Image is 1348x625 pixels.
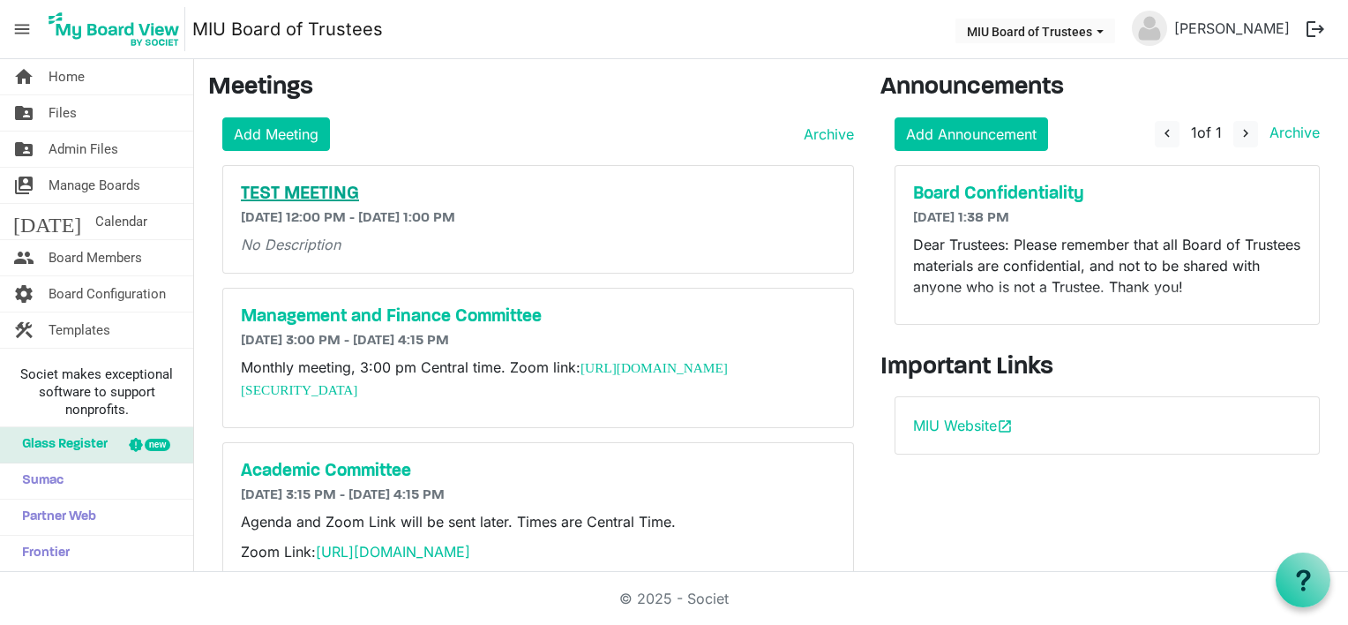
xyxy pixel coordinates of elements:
span: navigate_before [1159,125,1175,141]
a: Board Confidentiality [913,184,1301,205]
span: folder_shared [13,132,34,167]
button: MIU Board of Trustees dropdownbutton [955,19,1115,43]
span: Partner Web [13,500,96,535]
p: Monthly meeting, 3:00 pm Central time. Zoom link: [241,357,835,401]
a: [URL][DOMAIN_NAME] [316,543,470,561]
span: open_in_new [997,418,1013,434]
button: logout [1297,11,1334,48]
span: Home [49,59,85,94]
span: construction [13,312,34,348]
h3: Important Links [880,353,1334,383]
span: [DATE] [13,204,81,239]
span: menu [5,12,39,46]
a: Academic Committee [241,461,835,482]
button: navigate_next [1233,121,1258,147]
span: [DATE] 1:38 PM [913,211,1009,225]
h3: Announcements [880,73,1334,103]
a: [PERSON_NAME] [1167,11,1297,46]
a: [URL][DOMAIN_NAME][SECURITY_DATA] [241,360,728,397]
span: 1 [1191,124,1197,141]
img: My Board View Logo [43,7,185,51]
span: Zoom Link: [241,543,470,561]
button: navigate_before [1155,121,1179,147]
span: Board Members [49,240,142,275]
span: Admin Files [49,132,118,167]
span: Manage Boards [49,168,140,203]
h6: [DATE] 3:00 PM - [DATE] 4:15 PM [241,333,835,350]
a: TEST MEETING [241,184,835,205]
a: My Board View Logo [43,7,192,51]
span: Glass Register [13,427,108,463]
span: Societ makes exceptional software to support nonprofits. [8,365,185,418]
a: MIU Websiteopen_in_new [913,417,1013,434]
a: Management and Finance Committee [241,306,835,328]
span: settings [13,276,34,312]
p: No Description [241,234,835,255]
span: home [13,59,34,94]
h6: [DATE] 12:00 PM - [DATE] 1:00 PM [241,210,835,227]
span: navigate_next [1238,125,1254,141]
a: Archive [797,124,854,145]
span: Files [49,95,77,131]
a: © 2025 - Societ [619,590,729,607]
div: new [145,439,170,451]
span: Sumac [13,463,64,499]
span: Frontier [13,536,70,571]
a: MIU Board of Trustees [192,11,383,47]
h6: [DATE] 3:15 PM - [DATE] 4:15 PM [241,487,835,504]
span: Templates [49,312,110,348]
span: Calendar [95,204,147,239]
span: folder_shared [13,95,34,131]
p: Dear Trustees: Please remember that all Board of Trustees materials are confidential, and not to ... [913,234,1301,297]
span: people [13,240,34,275]
span: Board Configuration [49,276,166,312]
a: Archive [1262,124,1320,141]
img: no-profile-picture.svg [1132,11,1167,46]
h3: Meetings [208,73,854,103]
span: of 1 [1191,124,1222,141]
p: Agenda and Zoom Link will be sent later. Times are Central Time. [241,511,835,532]
a: Add Meeting [222,117,330,151]
a: Add Announcement [895,117,1048,151]
span: switch_account [13,168,34,203]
